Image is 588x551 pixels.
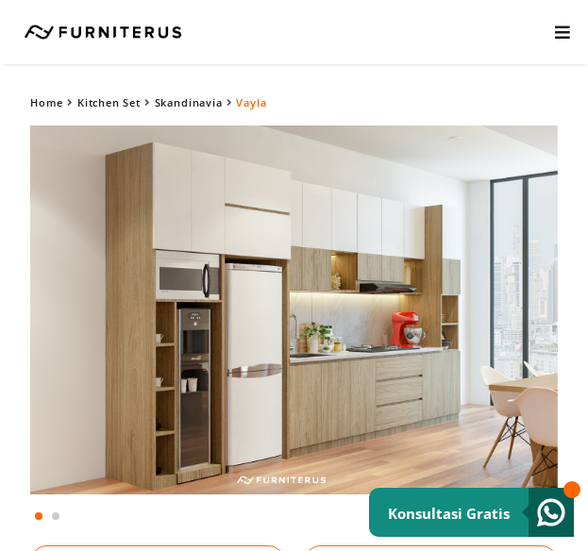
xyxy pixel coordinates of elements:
[77,95,141,109] a: Kitchen Set
[30,95,63,109] a: Home
[30,125,558,494] img: Vayla Kitchen Set Skandinavia by Furniterus
[369,488,574,537] a: Konsultasi Gratis
[155,95,223,109] a: Skandinavia
[236,95,266,109] span: Vayla
[388,504,510,523] small: Konsultasi Gratis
